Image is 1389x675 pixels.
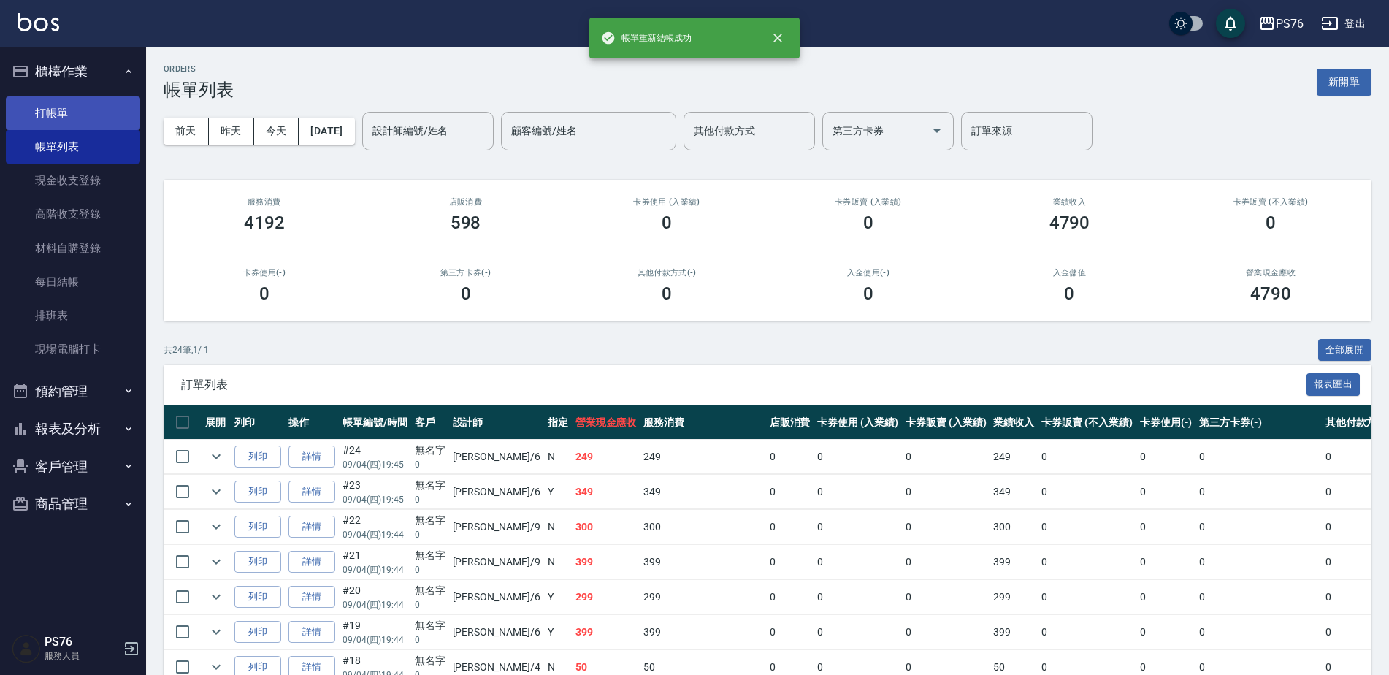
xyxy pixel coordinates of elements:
[234,551,281,573] button: 列印
[343,633,407,647] p: 09/04 (四) 19:44
[205,516,227,538] button: expand row
[18,13,59,31] img: Logo
[662,213,672,233] h3: 0
[254,118,299,145] button: 今天
[415,443,445,458] div: 無名字
[415,478,445,493] div: 無名字
[1038,615,1136,649] td: 0
[461,283,471,304] h3: 0
[259,283,269,304] h3: 0
[1195,545,1321,579] td: 0
[339,510,411,544] td: #22
[45,649,119,663] p: 服務人員
[1266,213,1276,233] h3: 0
[766,580,814,614] td: 0
[6,232,140,265] a: 材料自購登錄
[1306,373,1361,396] button: 報表匯出
[990,545,1038,579] td: 399
[785,197,952,207] h2: 卡券販賣 (入業績)
[1136,580,1196,614] td: 0
[1038,545,1136,579] td: 0
[902,545,990,579] td: 0
[285,405,339,440] th: 操作
[572,510,640,544] td: 300
[814,440,902,474] td: 0
[244,213,285,233] h3: 4192
[234,446,281,468] button: 列印
[415,598,445,611] p: 0
[181,268,348,278] h2: 卡券使用(-)
[990,615,1038,649] td: 399
[544,405,572,440] th: 指定
[863,283,873,304] h3: 0
[6,448,140,486] button: 客戶管理
[1038,475,1136,509] td: 0
[583,268,750,278] h2: 其他付款方式(-)
[339,475,411,509] td: #23
[544,440,572,474] td: N
[1252,9,1309,39] button: PS76
[990,440,1038,474] td: 249
[6,373,140,411] button: 預約管理
[234,481,281,503] button: 列印
[288,621,335,644] a: 詳情
[234,516,281,538] button: 列印
[6,332,140,366] a: 現場電腦打卡
[1136,545,1196,579] td: 0
[1136,440,1196,474] td: 0
[164,64,234,74] h2: ORDERS
[902,440,990,474] td: 0
[1038,440,1136,474] td: 0
[766,475,814,509] td: 0
[1195,615,1321,649] td: 0
[1195,475,1321,509] td: 0
[415,513,445,528] div: 無名字
[987,197,1153,207] h2: 業績收入
[1195,405,1321,440] th: 第三方卡券(-)
[544,580,572,614] td: Y
[449,580,544,614] td: [PERSON_NAME] /6
[343,528,407,541] p: 09/04 (四) 19:44
[814,580,902,614] td: 0
[785,268,952,278] h2: 入金使用(-)
[205,621,227,643] button: expand row
[990,580,1038,614] td: 299
[902,580,990,614] td: 0
[449,615,544,649] td: [PERSON_NAME] /6
[205,446,227,468] button: expand row
[1187,197,1354,207] h2: 卡券販賣 (不入業績)
[766,615,814,649] td: 0
[640,615,765,649] td: 399
[1318,339,1372,362] button: 全部展開
[640,475,765,509] td: 349
[449,545,544,579] td: [PERSON_NAME] /9
[583,197,750,207] h2: 卡券使用 (入業績)
[902,475,990,509] td: 0
[572,405,640,440] th: 營業現金應收
[544,510,572,544] td: N
[299,118,354,145] button: [DATE]
[1136,615,1196,649] td: 0
[449,405,544,440] th: 設計師
[766,510,814,544] td: 0
[544,475,572,509] td: Y
[863,213,873,233] h3: 0
[814,615,902,649] td: 0
[902,510,990,544] td: 0
[288,551,335,573] a: 詳情
[288,481,335,503] a: 詳情
[925,119,949,142] button: Open
[343,458,407,471] p: 09/04 (四) 19:45
[234,586,281,609] button: 列印
[987,268,1153,278] h2: 入金儲值
[205,481,227,503] button: expand row
[902,615,990,649] td: 0
[383,197,549,207] h2: 店販消費
[449,475,544,509] td: [PERSON_NAME] /6
[544,545,572,579] td: N
[411,405,449,440] th: 客戶
[339,615,411,649] td: #19
[288,516,335,538] a: 詳情
[415,563,445,576] p: 0
[814,510,902,544] td: 0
